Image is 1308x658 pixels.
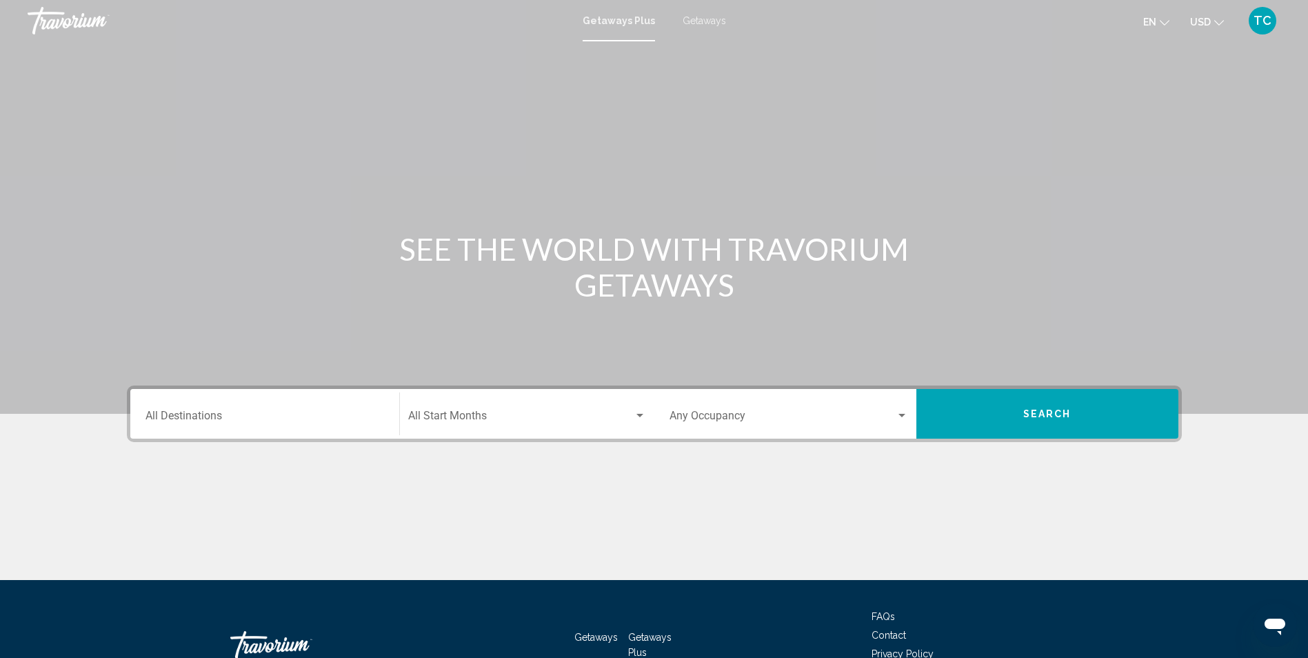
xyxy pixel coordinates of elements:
[1190,17,1211,28] span: USD
[1190,12,1224,32] button: Change currency
[683,15,726,26] a: Getaways
[1143,17,1156,28] span: en
[872,630,906,641] a: Contact
[628,632,672,658] a: Getaways Plus
[872,611,895,622] a: FAQs
[28,7,569,34] a: Travorium
[1143,12,1169,32] button: Change language
[1253,603,1297,647] iframe: Button to launch messaging window
[1254,14,1271,28] span: TC
[574,632,618,643] a: Getaways
[916,389,1178,439] button: Search
[396,231,913,303] h1: SEE THE WORLD WITH TRAVORIUM GETAWAYS
[1023,409,1071,420] span: Search
[130,389,1178,439] div: Search widget
[1245,6,1280,35] button: User Menu
[583,15,655,26] a: Getaways Plus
